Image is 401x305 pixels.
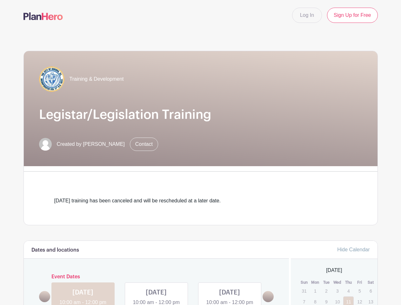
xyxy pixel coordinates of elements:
span: Training & Development [70,75,124,83]
th: Sat [365,279,376,286]
h6: Dates and locations [31,247,79,253]
th: Wed [332,279,343,286]
span: Created by [PERSON_NAME] [57,140,125,148]
span: [DATE] [326,267,342,274]
th: Sun [298,279,310,286]
a: Contact [130,138,158,151]
a: Sign Up for Free [327,8,378,23]
p: 1 [310,286,320,296]
img: COA%20logo%20(2).jpg [39,66,64,92]
a: Log In [292,8,322,23]
th: Tue [321,279,332,286]
p: 2 [321,286,331,296]
a: Hide Calendar [337,247,370,252]
h6: Event Dates [50,274,263,280]
p: 6 [365,286,376,296]
th: Fri [354,279,365,286]
p: 5 [354,286,365,296]
th: Thu [343,279,354,286]
img: logo-507f7623f17ff9eddc593b1ce0a138ce2505c220e1c5a4e2b4648c50719b7d32.svg [23,12,63,20]
img: default-ce2991bfa6775e67f084385cd625a349d9dcbb7a52a09fb2fda1e96e2d18dcdb.png [39,138,52,151]
h1: Legistar/Legislation Training [39,107,362,122]
div: [DATE] training has been canceled and will be rescheduled at a later date. [54,197,347,205]
p: 3 [332,286,343,296]
th: Mon [310,279,321,286]
p: 4 [343,286,354,296]
p: 31 [299,286,309,296]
